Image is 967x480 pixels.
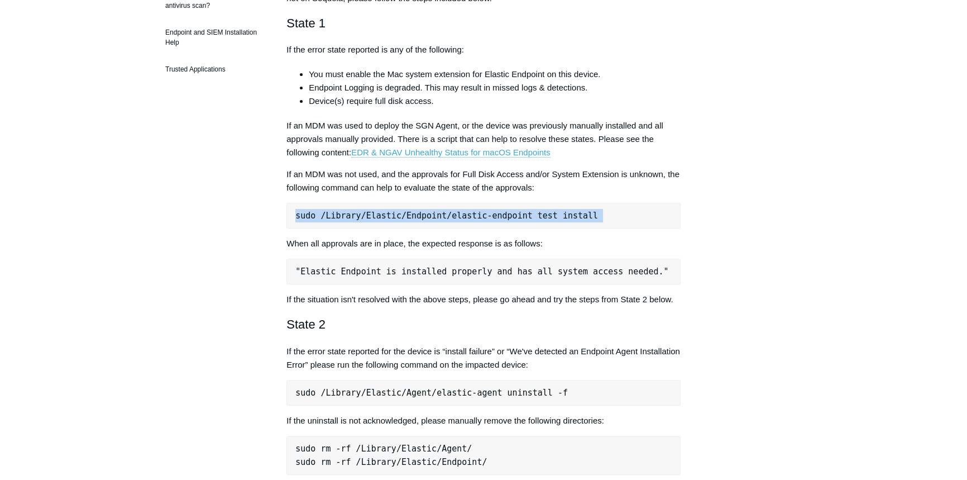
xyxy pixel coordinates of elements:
[286,13,681,33] h2: State 1
[286,436,681,475] pre: sudo rm -rf /Library/Elastic/Agent/ sudo rm -rf /Library/Elastic/Endpoint/
[160,22,270,53] a: Endpoint and SIEM Installation Help
[286,43,681,56] p: If the error state reported is any of the following:
[286,380,681,406] pre: sudo /Library/Elastic/Agent/elastic-agent uninstall -f
[286,203,681,229] pre: sudo /Library/Elastic/Endpoint/elastic-endpoint test install
[160,59,270,80] a: Trusted Applications
[309,68,681,81] li: You must enable the Mac system extension for Elastic Endpoint on this device.
[286,237,681,250] p: When all approvals are in place, the expected response is as follows:
[286,345,681,372] p: If the error state reported for the device is “install failure” or “We've detected an Endpoint Ag...
[309,94,681,108] li: Device(s) require full disk access.
[351,148,550,158] a: EDR & NGAV Unhealthy Status for macOS Endpoints
[286,168,681,194] p: If an MDM was not used, and the approvals for Full Disk Access and/or System Extension is unknown...
[309,81,681,94] li: Endpoint Logging is degraded. This may result in missed logs & detections.
[286,293,681,306] p: If the situation isn't resolved with the above steps, please go ahead and try the steps from Stat...
[286,414,681,427] p: If the uninstall is not acknowledged, please manually remove the following directories:
[286,119,681,159] p: If an MDM was used to deploy the SGN Agent, or the device was previously manually installed and a...
[286,259,681,284] pre: "Elastic Endpoint is installed properly and has all system access needed."
[286,315,681,334] h2: State 2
